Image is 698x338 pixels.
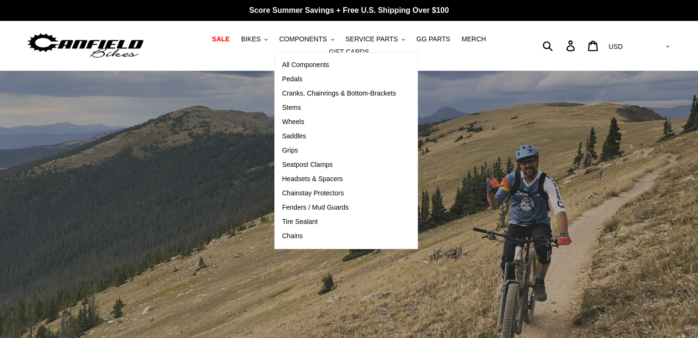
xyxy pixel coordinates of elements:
[275,58,403,72] a: All Components
[457,33,491,46] a: MERCH
[282,89,396,97] span: Cranks, Chainrings & Bottom-Brackets
[275,158,403,172] a: Seatpost Clamps
[282,161,333,169] span: Seatpost Clamps
[282,132,306,140] span: Saddles
[282,118,304,126] span: Wheels
[282,175,343,183] span: Headsets & Spacers
[275,87,403,101] a: Cranks, Chainrings & Bottom-Brackets
[282,61,329,69] span: All Components
[275,144,403,158] a: Grips
[275,172,403,186] a: Headsets & Spacers
[275,186,403,201] a: Chainstay Protectors
[548,35,572,56] input: Search
[282,75,302,83] span: Pedals
[329,48,369,56] span: GIFT CARDS
[275,201,403,215] a: Fenders / Mud Guards
[275,72,403,87] a: Pedals
[412,33,455,46] a: GG PARTS
[340,33,409,46] button: SERVICE PARTS
[275,215,403,229] a: Tire Sealant
[462,35,486,43] span: MERCH
[275,115,403,129] a: Wheels
[207,33,234,46] a: SALE
[212,35,230,43] span: SALE
[282,146,298,155] span: Grips
[26,31,145,61] img: Canfield Bikes
[324,46,374,58] a: GIFT CARDS
[345,35,397,43] span: SERVICE PARTS
[275,229,403,243] a: Chains
[274,33,339,46] button: COMPONENTS
[282,189,344,197] span: Chainstay Protectors
[275,101,403,115] a: Stems
[282,104,301,112] span: Stems
[241,35,261,43] span: BIKES
[282,218,318,226] span: Tire Sealant
[282,203,349,212] span: Fenders / Mud Guards
[275,129,403,144] a: Saddles
[279,35,327,43] span: COMPONENTS
[417,35,450,43] span: GG PARTS
[236,33,272,46] button: BIKES
[282,232,303,240] span: Chains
